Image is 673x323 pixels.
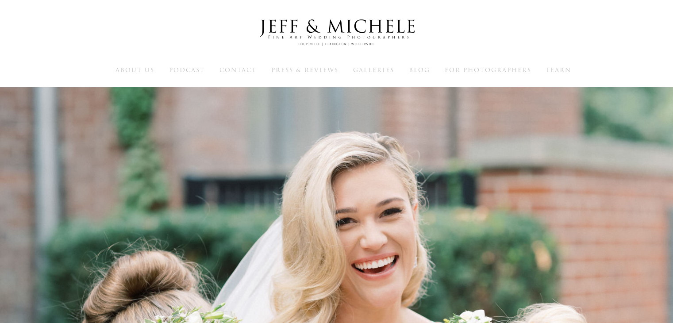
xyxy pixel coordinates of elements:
[248,11,425,54] img: Louisville Wedding Photographers - Jeff & Michele Wedding Photographers
[169,66,205,74] a: Podcast
[219,66,257,74] a: Contact
[353,66,394,74] a: Galleries
[546,66,571,74] a: Learn
[271,66,338,74] a: Press & Reviews
[445,66,531,74] a: For Photographers
[409,66,430,74] a: Blog
[115,66,154,74] a: About Us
